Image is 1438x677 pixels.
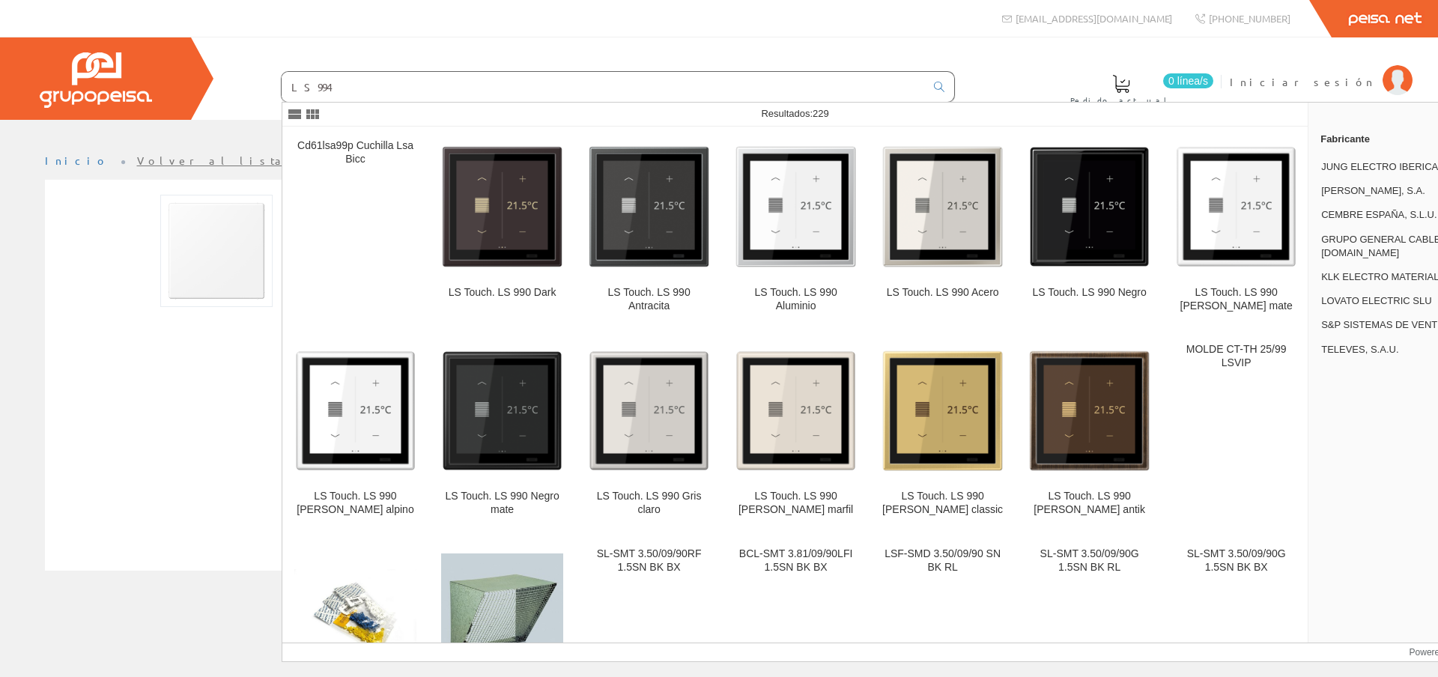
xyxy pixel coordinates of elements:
[1175,145,1297,267] img: LS Touch. LS 990 Blanco mate
[1028,490,1150,517] div: LS Touch. LS 990 [PERSON_NAME] antik
[588,547,710,574] div: SL-SMT 3.50/09/90RF 1.5SN BK BX
[735,547,857,574] div: BCL-SMT 3.81/09/90LFI 1.5SN BK BX
[294,490,416,517] div: LS Touch. LS 990 [PERSON_NAME] alpino
[1163,331,1309,534] a: MOLDE CT-TH 25/99 LSVIP
[723,331,869,534] a: LS Touch. LS 990 Blanco marfil LS Touch. LS 990 [PERSON_NAME] marfil
[137,154,433,167] a: Volver al listado de productos
[1070,93,1172,108] span: Pedido actual
[576,331,722,534] a: LS Touch. LS 990 Gris claro LS Touch. LS 990 Gris claro
[588,490,710,517] div: LS Touch. LS 990 Gris claro
[294,569,416,661] img: SM-24 17990-PLS (WH)
[40,52,152,108] img: Grupo Peisa
[1230,74,1375,89] span: Iniciar sesión
[1209,12,1290,25] span: [PHONE_NUMBER]
[441,490,563,517] div: LS Touch. LS 990 Negro mate
[1163,127,1309,330] a: LS Touch. LS 990 Blanco mate LS Touch. LS 990 [PERSON_NAME] mate
[294,139,416,166] div: Cd61lsa99p Cuchilla Lsa Bicc
[1028,547,1150,574] div: SL-SMT 3.50/09/90G 1.5SN BK RL
[282,127,428,330] a: Cd61lsa99p Cuchilla Lsa Bicc
[294,350,416,472] img: LS Touch. LS 990 Blanco alpino
[870,331,1016,534] a: LS Touch. LS 990 Latón classic LS Touch. LS 990 [PERSON_NAME] classic
[576,127,722,330] a: LS Touch. LS 990 Antracita LS Touch. LS 990 Antracita
[1016,12,1172,25] span: [EMAIL_ADDRESS][DOMAIN_NAME]
[1175,286,1297,313] div: LS Touch. LS 990 [PERSON_NAME] mate
[160,195,273,307] img: Foto artículo Tapa ciega LS blanco alpino mate (150x150)
[429,127,575,330] a: LS Touch. LS 990 Dark LS Touch. LS 990 Dark
[1016,331,1162,534] a: LS Touch. LS 990 Latón antik LS Touch. LS 990 [PERSON_NAME] antik
[1028,350,1150,472] img: LS Touch. LS 990 Latón antik
[735,145,857,267] img: LS Touch. LS 990 Aluminio
[1028,286,1150,300] div: LS Touch. LS 990 Negro
[882,490,1004,517] div: LS Touch. LS 990 [PERSON_NAME] classic
[735,286,857,313] div: LS Touch. LS 990 Aluminio
[441,286,563,300] div: LS Touch. LS 990 Dark
[735,350,857,472] img: LS Touch. LS 990 Blanco marfil
[1175,343,1297,370] div: MOLDE CT-TH 25/99 LSVIP
[1028,145,1150,267] img: LS Touch. LS 990 Negro
[735,490,857,517] div: LS Touch. LS 990 [PERSON_NAME] marfil
[588,350,710,472] img: LS Touch. LS 990 Gris claro
[813,108,829,119] span: 229
[588,286,710,313] div: LS Touch. LS 990 Antracita
[429,331,575,534] a: LS Touch. LS 990 Negro mate LS Touch. LS 990 Negro mate
[282,72,925,102] input: Buscar ...
[282,331,428,534] a: LS Touch. LS 990 Blanco alpino LS Touch. LS 990 [PERSON_NAME] alpino
[441,553,563,676] img: CVD-9 PICO FLAUTA 9/9 IMPULSION
[870,127,1016,330] a: LS Touch. LS 990 Acero LS Touch. LS 990 Acero
[882,547,1004,574] div: LSF-SMD 3.50/09/90 SN BK RL
[723,127,869,330] a: LS Touch. LS 990 Aluminio LS Touch. LS 990 Aluminio
[588,145,710,267] img: LS Touch. LS 990 Antracita
[441,350,563,472] img: LS Touch. LS 990 Negro mate
[761,108,828,119] span: Resultados:
[882,145,1004,267] img: LS Touch. LS 990 Acero
[882,350,1004,472] img: LS Touch. LS 990 Latón classic
[441,145,563,267] img: LS Touch. LS 990 Dark
[1230,62,1413,76] a: Iniciar sesión
[882,286,1004,300] div: LS Touch. LS 990 Acero
[1175,547,1297,574] div: SL-SMT 3.50/09/90G 1.5SN BK BX
[45,154,109,167] a: Inicio
[1163,73,1213,88] span: 0 línea/s
[1016,127,1162,330] a: LS Touch. LS 990 Negro LS Touch. LS 990 Negro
